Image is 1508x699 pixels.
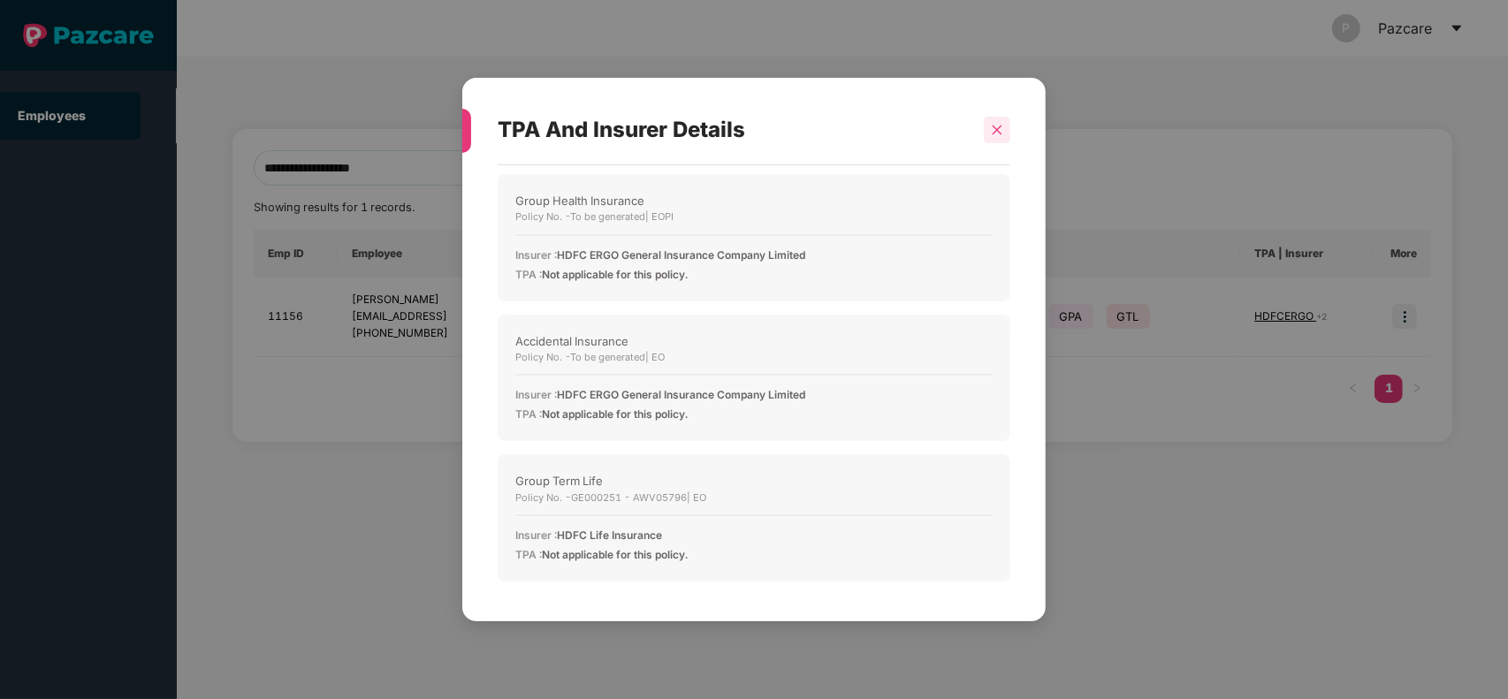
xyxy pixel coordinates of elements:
div: Group Health Insurance [515,192,993,209]
span: HDFC ERGO General Insurance Company Limited [557,388,805,401]
span: TPA : [515,268,542,281]
span: Insurer : [515,248,557,262]
span: Insurer : [515,528,557,542]
span: Not applicable for this policy. [542,548,688,561]
span: Insurer : [515,388,557,401]
span: Not applicable for this policy. [542,407,688,421]
span: HDFC Life Insurance [557,528,662,542]
span: HDFC ERGO General Insurance Company Limited [557,248,805,262]
div: TPA And Insurer Details [498,95,968,164]
span: Not applicable for this policy. [542,268,688,281]
div: Policy No. - GE000251 - AWV05796 | EO [515,490,993,505]
div: Policy No. - To be generated | EOPI [515,209,993,224]
span: TPA : [515,548,542,561]
div: Accidental Insurance [515,332,993,350]
div: Group Term Life [515,472,993,490]
div: Policy No. - To be generated | EO [515,350,993,365]
span: TPA : [515,407,542,421]
span: close [991,124,1003,136]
